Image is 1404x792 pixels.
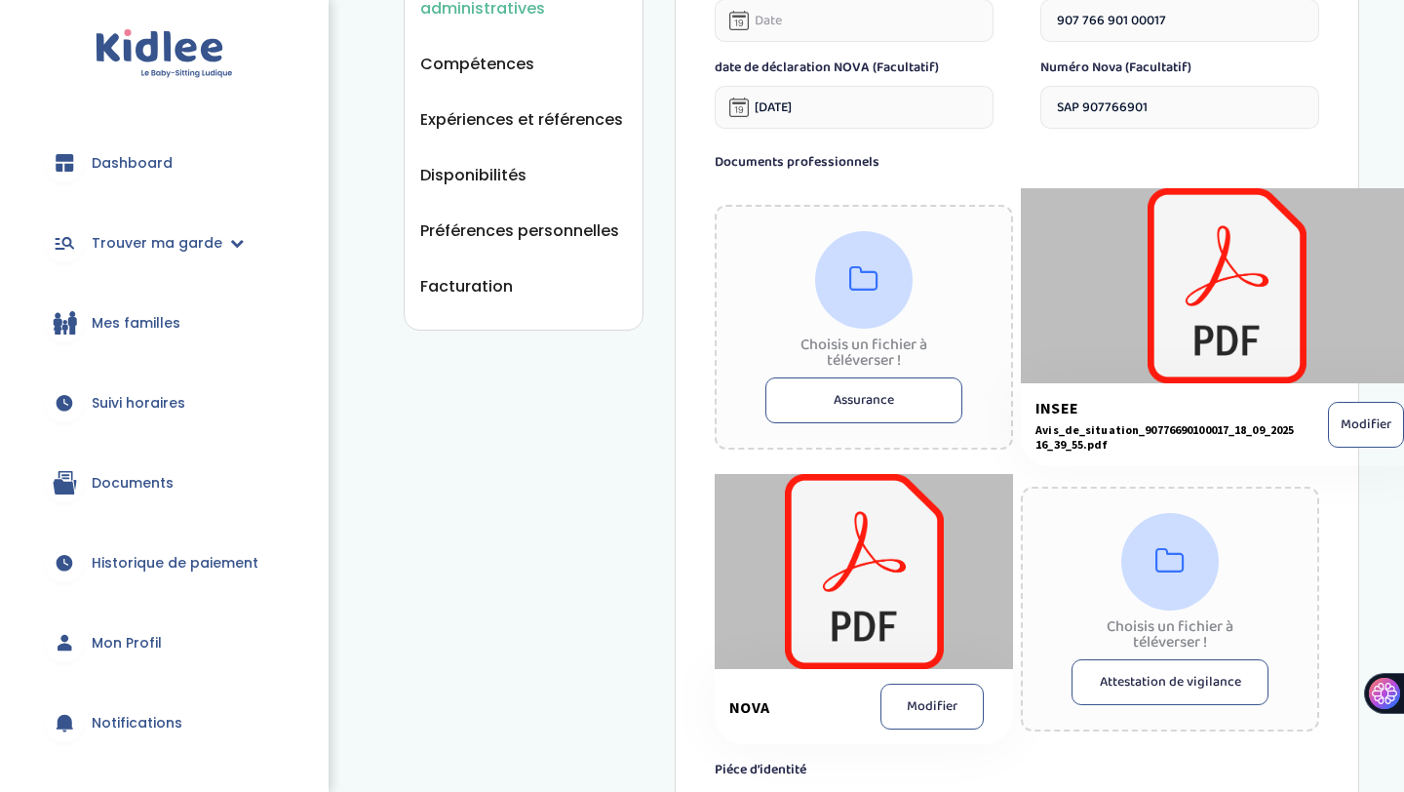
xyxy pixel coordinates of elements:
button: Assurance [765,377,962,423]
a: Dashboard [29,128,299,198]
a: Documents [29,448,299,518]
input: Date [715,86,994,129]
span: Trouver ma garde [92,233,222,254]
a: Historique de paiement [29,528,299,598]
span: Dashboard [92,153,173,174]
a: Mes familles [29,288,299,358]
button: Modifier [1328,402,1404,448]
label: date de déclaration NOVA (Facultatif) [715,58,994,78]
button: Compétences [420,52,534,76]
input: Numéro nova [1040,86,1319,129]
label: Piéce d’identité [715,760,1319,780]
button: Modifier [880,684,984,730]
span: Notifications [92,713,182,733]
span: INSEE [1035,398,1294,417]
a: Mon Profil [29,608,299,678]
button: Facturation [420,274,513,298]
span: Avis_de_situation_90776690100017_18_09_2025 16_39_55.pdf [1035,422,1294,452]
a: Notifications [29,688,299,758]
button: Préférences personnelles [420,218,619,243]
button: Attestation de vigilance [1072,659,1268,705]
button: Expériences et références [420,107,623,132]
span: Suivi horaires [92,393,185,414]
span: NOVA [729,697,845,717]
span: Historique de paiement [92,553,258,574]
div: Choisis un fichier à téléverser ! [784,337,945,369]
label: Numéro Nova (Facultatif) [1040,58,1319,78]
span: Mon Profil [92,633,162,653]
img: logo.svg [96,29,233,79]
a: Trouver ma garde [29,208,299,278]
span: Mes familles [92,313,180,334]
button: Disponibilités [420,163,526,187]
label: Documents professionnels [715,152,1319,173]
div: Choisis un fichier à téléverser ! [1090,619,1251,651]
a: Suivi horaires [29,368,299,438]
span: Documents [92,473,174,494]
